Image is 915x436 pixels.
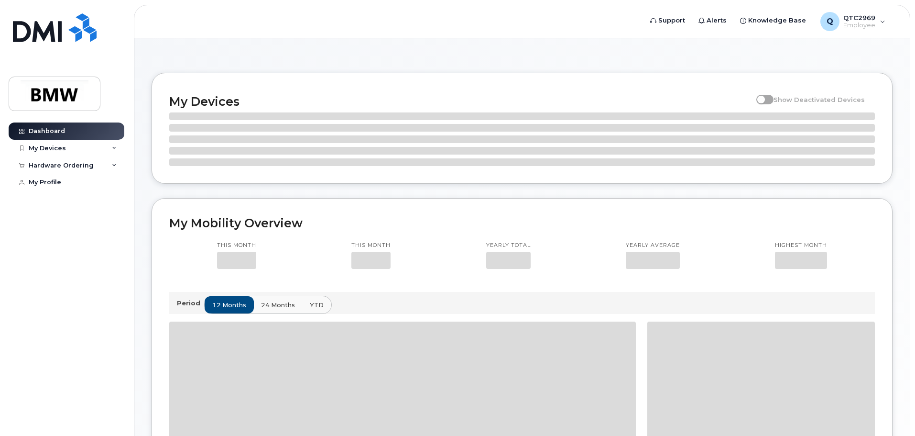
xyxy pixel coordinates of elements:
p: This month [351,242,391,249]
span: Show Deactivated Devices [773,96,865,103]
p: Yearly average [626,242,680,249]
h2: My Mobility Overview [169,216,875,230]
input: Show Deactivated Devices [756,90,764,98]
p: Highest month [775,242,827,249]
span: 24 months [261,301,295,310]
span: YTD [310,301,324,310]
p: This month [217,242,256,249]
h2: My Devices [169,94,752,109]
p: Period [177,299,204,308]
p: Yearly total [486,242,531,249]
